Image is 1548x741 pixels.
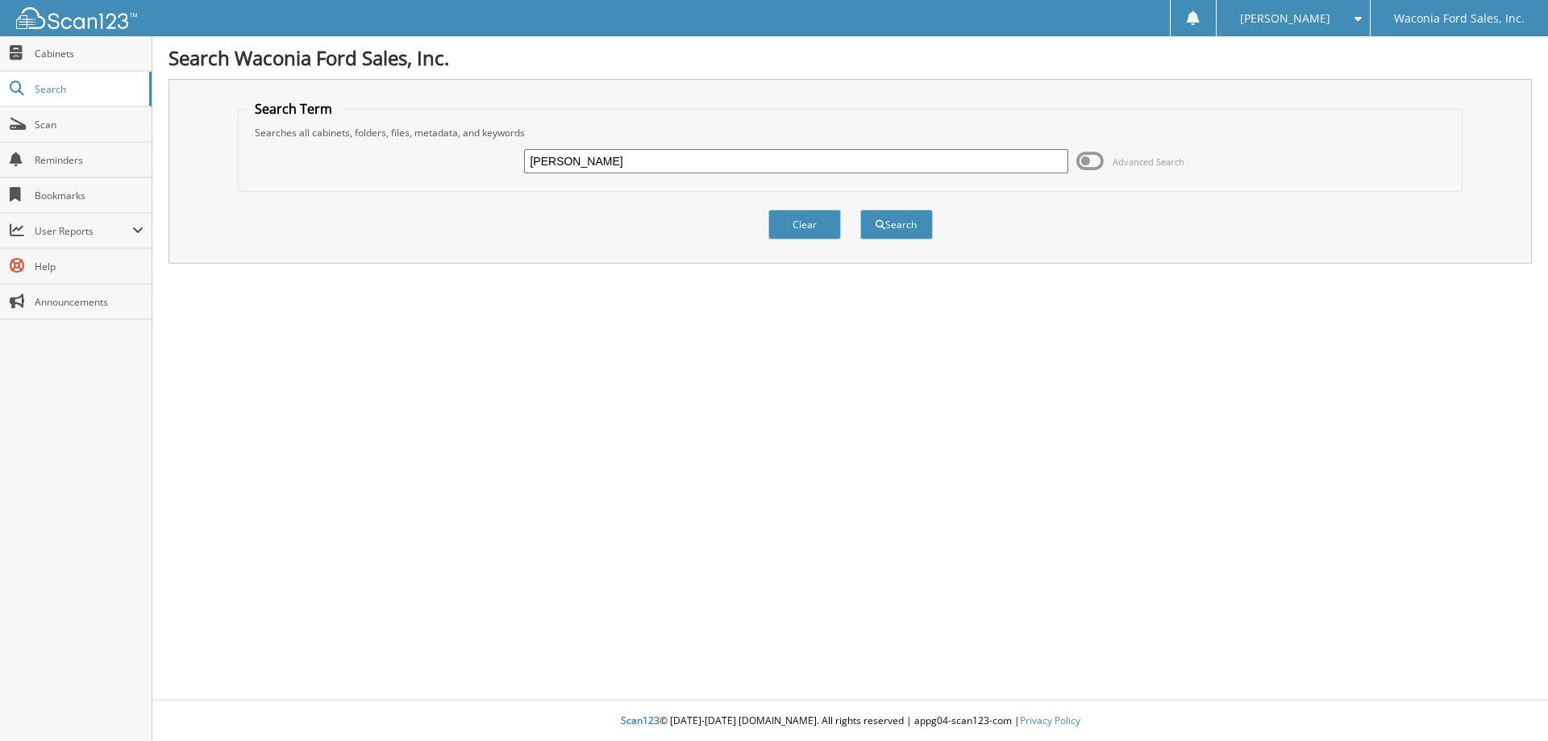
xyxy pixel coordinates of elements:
span: Help [35,260,144,273]
span: Announcements [35,295,144,309]
button: Clear [768,210,841,239]
span: Scan [35,118,144,131]
div: © [DATE]-[DATE] [DOMAIN_NAME]. All rights reserved | appg04-scan123-com | [152,701,1548,741]
img: scan123-logo-white.svg [16,7,137,29]
span: Cabinets [35,47,144,60]
span: Waconia Ford Sales, Inc. [1394,14,1525,23]
span: [PERSON_NAME] [1240,14,1330,23]
legend: Search Term [247,100,340,118]
span: Search [35,82,141,96]
h1: Search Waconia Ford Sales, Inc. [169,44,1532,71]
span: Reminders [35,153,144,167]
a: Privacy Policy [1020,714,1080,727]
span: User Reports [35,224,132,238]
span: Advanced Search [1113,156,1184,168]
span: Scan123 [621,714,660,727]
div: Searches all cabinets, folders, files, metadata, and keywords [247,126,1454,139]
iframe: Chat Widget [1467,664,1548,741]
button: Search [860,210,933,239]
span: Bookmarks [35,189,144,202]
